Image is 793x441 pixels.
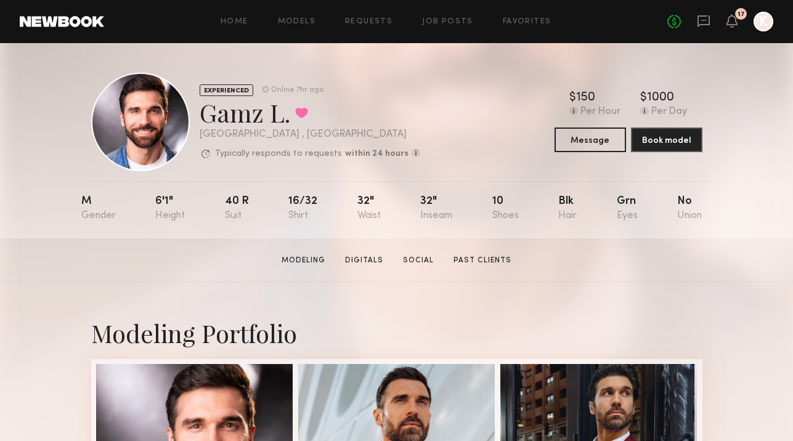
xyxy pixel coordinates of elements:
[221,18,248,26] a: Home
[345,18,392,26] a: Requests
[288,196,317,221] div: 16/32
[215,150,342,158] p: Typically responds to requests
[200,84,253,96] div: EXPERIENCED
[503,18,551,26] a: Favorites
[340,255,388,266] a: Digitals
[155,196,185,221] div: 6'1"
[647,92,674,104] div: 1000
[580,107,620,118] div: Per Hour
[271,86,323,94] div: Online 7hr ago
[200,129,420,140] div: [GEOGRAPHIC_DATA] , [GEOGRAPHIC_DATA]
[422,18,473,26] a: Job Posts
[278,18,315,26] a: Models
[225,196,249,221] div: 40 r
[492,196,519,221] div: 10
[558,196,577,221] div: Blk
[277,255,330,266] a: Modeling
[738,11,745,18] div: 17
[617,196,638,221] div: Grn
[555,127,626,152] button: Message
[640,92,647,104] div: $
[91,317,702,349] div: Modeling Portfolio
[631,127,702,152] button: Book model
[651,107,687,118] div: Per Day
[357,196,381,221] div: 32"
[449,255,516,266] a: Past Clients
[81,196,116,221] div: M
[677,196,702,221] div: No
[345,150,409,158] b: within 24 hours
[200,96,420,129] div: Gamz L.
[569,92,576,104] div: $
[420,196,452,221] div: 32"
[576,92,595,104] div: 150
[398,255,439,266] a: Social
[754,12,773,31] a: K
